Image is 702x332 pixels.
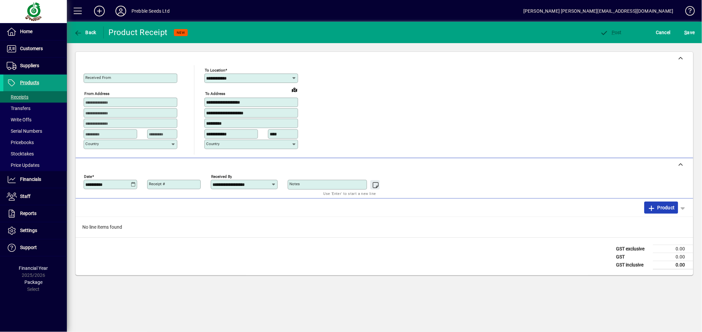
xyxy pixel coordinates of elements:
[648,202,675,213] span: Product
[653,245,693,253] td: 0.00
[20,63,39,68] span: Suppliers
[89,5,110,17] button: Add
[3,58,67,74] a: Suppliers
[20,80,39,85] span: Products
[84,174,92,179] mat-label: Date
[205,68,225,73] mat-label: To location
[85,141,99,146] mat-label: Country
[654,26,673,38] button: Cancel
[3,171,67,188] a: Financials
[685,30,687,35] span: S
[612,30,615,35] span: P
[109,27,168,38] div: Product Receipt
[24,280,42,285] span: Package
[3,239,67,256] a: Support
[289,84,300,95] a: View on map
[644,202,678,214] button: Product
[211,174,232,179] mat-label: Received by
[3,40,67,57] a: Customers
[20,177,41,182] span: Financials
[7,162,39,168] span: Price Updates
[7,140,34,145] span: Pricebooks
[85,75,111,80] mat-label: Received From
[7,117,31,122] span: Write Offs
[20,245,37,250] span: Support
[599,26,624,38] button: Post
[3,137,67,148] a: Pricebooks
[177,30,185,35] span: NEW
[20,211,36,216] span: Reports
[131,6,170,16] div: Prebble Seeds Ltd
[289,182,300,186] mat-label: Notes
[72,26,98,38] button: Back
[653,253,693,261] td: 0.00
[7,128,42,134] span: Serial Numbers
[76,217,693,237] div: No line items found
[600,30,622,35] span: ost
[110,5,131,17] button: Profile
[3,205,67,222] a: Reports
[20,228,37,233] span: Settings
[20,29,32,34] span: Home
[3,148,67,159] a: Stocktakes
[613,261,653,269] td: GST inclusive
[3,222,67,239] a: Settings
[3,188,67,205] a: Staff
[680,1,694,23] a: Knowledge Base
[3,125,67,137] a: Serial Numbers
[20,46,43,51] span: Customers
[20,194,30,199] span: Staff
[19,265,48,271] span: Financial Year
[7,106,30,111] span: Transfers
[3,23,67,40] a: Home
[685,27,695,38] span: ave
[613,245,653,253] td: GST exclusive
[3,103,67,114] a: Transfers
[7,151,34,156] span: Stocktakes
[683,26,697,38] button: Save
[3,91,67,103] a: Receipts
[67,26,104,38] app-page-header-button: Back
[523,6,674,16] div: [PERSON_NAME] [PERSON_NAME][EMAIL_ADDRESS][DOMAIN_NAME]
[324,190,376,197] mat-hint: Use 'Enter' to start a new line
[206,141,220,146] mat-label: Country
[3,159,67,171] a: Price Updates
[7,94,28,100] span: Receipts
[613,253,653,261] td: GST
[74,30,96,35] span: Back
[3,114,67,125] a: Write Offs
[149,182,165,186] mat-label: Receipt #
[656,27,671,38] span: Cancel
[653,261,693,269] td: 0.00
